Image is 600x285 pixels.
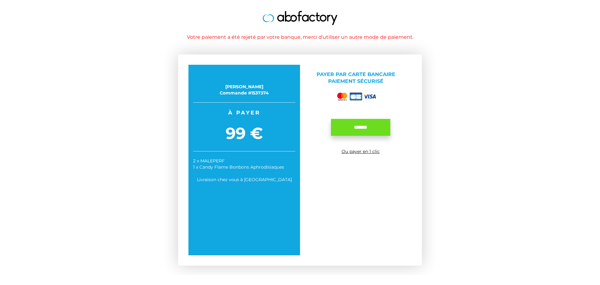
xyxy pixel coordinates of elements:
[193,122,295,145] span: 99 €
[350,93,362,100] img: cb.png
[363,94,376,99] img: visa.png
[193,90,295,96] div: Commande #1537374
[305,71,407,85] p: Payer par Carte bancaire
[336,91,348,102] img: mastercard.png
[328,78,383,84] span: Paiement sécurisé
[193,84,295,90] div: [PERSON_NAME]
[122,34,478,40] h1: Votre paiement a été rejeté par votre banque, merci d'utiliser un autre mode de paiement.
[193,158,295,170] div: 2 x MALEPERF 1 x Candy Flame Bonbons Aphrodisiaques
[193,176,295,183] div: Livraison chez vous à [GEOGRAPHIC_DATA]
[262,11,337,25] img: logo.jpg
[342,149,380,154] a: Ou payer en 1 clic
[193,109,295,116] span: À payer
